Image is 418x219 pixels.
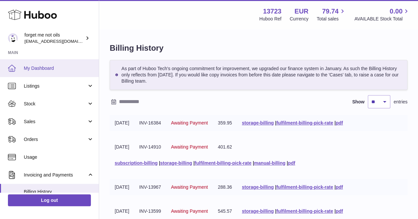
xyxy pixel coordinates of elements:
[193,160,195,166] span: |
[159,160,160,166] span: |
[134,179,166,195] td: INV-13967
[334,120,336,125] span: |
[110,43,407,53] h1: Billing History
[195,160,251,166] a: fulfilment-billing-pick-rate
[254,160,285,166] a: manual-billing
[275,184,276,190] span: |
[317,16,346,22] span: Total sales
[24,83,87,89] span: Listings
[276,120,333,125] a: fulfilment-billing-pick-rate
[288,160,295,166] a: pdf
[354,16,410,22] span: AVAILABLE Stock Total
[286,160,288,166] span: |
[134,139,166,155] td: INV-14910
[336,184,343,190] a: pdf
[213,179,237,195] td: 288.36
[110,139,134,155] td: [DATE]
[322,7,338,16] span: 79.74
[24,119,87,125] span: Sales
[24,65,94,71] span: My Dashboard
[213,139,237,155] td: 401.62
[24,189,94,195] span: Billing History
[8,33,18,43] img: forgetmenothf@gmail.com
[275,120,276,125] span: |
[390,7,402,16] span: 0.00
[171,184,208,190] span: Awaiting Payment
[242,208,274,214] a: storage-billing
[213,115,237,131] td: 359.95
[263,7,282,16] strong: 13723
[134,115,166,131] td: INV-16384
[115,160,158,166] a: subscription-billing
[24,154,94,160] span: Usage
[171,208,208,214] span: Awaiting Payment
[336,120,343,125] a: pdf
[24,32,84,44] div: forget me not oils
[160,160,192,166] a: storage-billing
[24,39,97,44] span: [EMAIL_ADDRESS][DOMAIN_NAME]
[24,101,87,107] span: Stock
[110,115,134,131] td: [DATE]
[24,172,87,178] span: Invoicing and Payments
[242,184,274,190] a: storage-billing
[24,136,87,143] span: Orders
[354,7,410,22] a: 0.00 AVAILABLE Stock Total
[317,7,346,22] a: 79.74 Total sales
[276,184,333,190] a: fulfilment-billing-pick-rate
[253,160,254,166] span: |
[8,194,91,206] a: Log out
[336,208,343,214] a: pdf
[171,120,208,125] span: Awaiting Payment
[171,144,208,150] span: Awaiting Payment
[290,16,309,22] div: Currency
[294,7,308,16] strong: EUR
[334,208,336,214] span: |
[394,99,407,105] span: entries
[242,120,274,125] a: storage-billing
[259,16,282,22] div: Huboo Ref
[275,208,276,214] span: |
[352,99,364,105] label: Show
[110,60,407,90] div: As part of Huboo Tech's ongoing commitment for improvement, we upgraded our finance system in Jan...
[334,184,336,190] span: |
[276,208,333,214] a: fulfilment-billing-pick-rate
[110,179,134,195] td: [DATE]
